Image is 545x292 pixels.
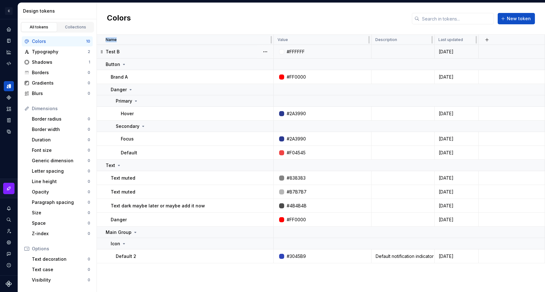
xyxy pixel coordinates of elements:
[435,136,478,142] div: [DATE]
[6,281,12,287] svg: Supernova Logo
[4,115,14,125] a: Storybook stories
[372,253,434,259] div: Default notification indicator color for Therapy. Used to convey unread information. Default noti...
[29,254,93,264] a: Text decoration0
[32,266,88,273] div: Text case
[29,218,93,228] a: Space0
[287,150,306,156] div: #F04545
[32,277,88,283] div: Visibility
[29,145,93,155] a: Font size0
[375,37,397,42] p: Description
[32,80,88,86] div: Gradients
[32,116,88,122] div: Border radius
[32,38,86,45] div: Colors
[32,256,88,262] div: Text decoration
[287,136,306,142] div: #2A3990
[4,226,14,236] a: Invite team
[4,92,14,103] a: Components
[29,166,93,176] a: Letter spacing0
[5,7,13,15] div: C
[111,175,135,181] p: Text muted
[32,147,88,153] div: Font size
[1,4,16,18] button: C
[111,86,127,93] p: Danger
[88,127,90,132] div: 0
[435,110,478,117] div: [DATE]
[121,150,137,156] p: Default
[88,116,90,122] div: 0
[88,257,90,262] div: 0
[287,189,307,195] div: #B7B7B7
[106,162,115,169] p: Text
[116,98,132,104] p: Primary
[88,221,90,226] div: 0
[438,37,463,42] p: Last updated
[111,217,127,223] p: Danger
[22,88,93,98] a: Blurs0
[22,57,93,67] a: Shadows1
[88,70,90,75] div: 0
[435,189,478,195] div: [DATE]
[4,237,14,247] a: Settings
[22,78,93,88] a: Gradients0
[88,137,90,142] div: 0
[88,148,90,153] div: 0
[4,24,14,34] a: Home
[29,187,93,197] a: Opacity0
[106,229,132,235] p: Main Group
[32,246,90,252] div: Options
[88,169,90,174] div: 0
[4,36,14,46] a: Documentation
[4,249,14,259] button: Contact support
[32,230,88,237] div: Z-index
[121,136,134,142] p: Focus
[419,13,494,24] input: Search in tokens...
[32,178,88,185] div: Line height
[111,203,205,209] p: Text dark maybe later or maybe add it now
[88,80,90,86] div: 0
[88,267,90,272] div: 0
[4,215,14,225] div: Search ⌘K
[4,58,14,69] a: Code automation
[32,137,88,143] div: Duration
[60,25,91,30] div: Collections
[86,39,90,44] div: 10
[4,127,14,137] a: Data sources
[22,36,93,46] a: Colors10
[4,81,14,91] a: Design tokens
[29,114,93,124] a: Border radius0
[4,203,14,213] button: Notifications
[32,90,88,97] div: Blurs
[88,210,90,215] div: 0
[111,241,120,247] p: Icon
[23,8,94,14] div: Design tokens
[88,158,90,163] div: 0
[23,25,55,30] div: All tokens
[88,91,90,96] div: 0
[29,229,93,239] a: Z-index0
[121,110,134,117] p: Hover
[32,126,88,133] div: Border width
[88,277,90,283] div: 0
[29,275,93,285] a: Visibility0
[111,74,128,80] p: Brand A
[32,168,88,174] div: Letter spacing
[287,175,306,181] div: #838383
[116,253,136,259] p: Default 2
[32,189,88,195] div: Opacity
[287,49,305,55] div: #FFFFFF
[435,253,478,259] div: [DATE]
[4,104,14,114] a: Assets
[111,189,135,195] p: Text muted
[4,47,14,57] a: Analytics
